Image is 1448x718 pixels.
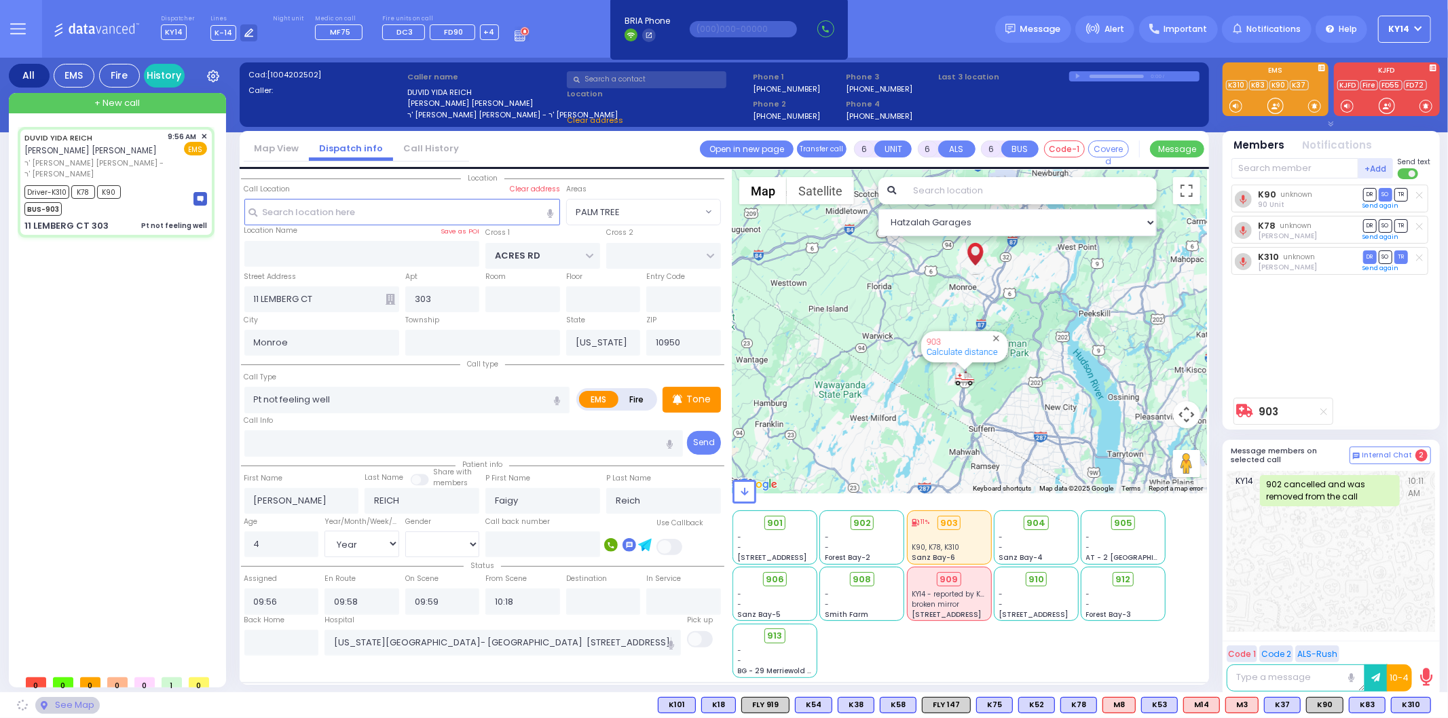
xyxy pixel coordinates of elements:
[485,473,530,484] label: P First Name
[738,645,742,656] span: -
[606,227,633,238] label: Cross 2
[999,599,1003,609] span: -
[71,185,95,199] span: K78
[168,132,197,142] span: 9:56 AM
[753,83,820,94] label: [PHONE_NUMBER]
[1088,140,1129,157] button: Covered
[134,677,155,687] span: 0
[244,573,278,584] label: Assigned
[999,542,1003,552] span: -
[701,697,736,713] div: BLS
[1225,697,1259,713] div: ALS
[658,697,696,713] div: BLS
[1363,202,1399,210] a: Send again
[927,337,941,347] a: 903
[656,518,703,529] label: Use Callback
[1391,697,1431,713] div: K310
[405,271,417,282] label: Apt
[767,516,783,530] span: 901
[1394,219,1408,232] span: TR
[1258,221,1276,231] a: K78
[846,111,913,121] label: [PHONE_NUMBER]
[963,237,987,278] div: DUVID YIDA REICH
[1259,407,1279,417] a: 903
[1258,252,1279,262] a: K310
[441,227,479,236] label: Save as POI
[405,315,439,326] label: Township
[768,629,783,643] span: 913
[738,552,807,563] span: [STREET_ADDRESS]
[927,347,998,357] a: Calculate distance
[880,697,916,713] div: BLS
[1001,140,1039,157] button: BUS
[189,677,209,687] span: 0
[99,64,140,88] div: Fire
[24,157,164,180] span: ר' [PERSON_NAME] [PERSON_NAME] - ר' [PERSON_NAME]
[1227,645,1257,662] button: Code 1
[566,315,585,326] label: State
[1264,697,1301,713] div: BLS
[1173,177,1200,204] button: Toggle fullscreen view
[825,609,868,620] span: Smith Farm
[1086,532,1090,542] span: -
[1260,475,1400,506] div: 902 cancelled and was removed from the call
[1226,80,1248,90] a: K310
[846,98,934,110] span: Phone 4
[999,552,1043,563] span: Sanz Bay-4
[566,184,587,195] label: Areas
[618,391,656,408] label: Fire
[700,140,794,157] a: Open in new page
[1363,264,1399,272] a: Send again
[912,609,981,620] span: [STREET_ADDRESS]
[1379,250,1392,263] span: SO
[1258,200,1284,210] span: 90 Unit
[738,656,742,666] span: -
[244,199,560,225] input: Search location here
[26,677,46,687] span: 0
[1236,475,1260,506] span: KY14
[1173,401,1200,428] button: Map camera controls
[1141,697,1178,713] div: K53
[1269,80,1288,90] a: K90
[1387,664,1412,692] button: 10-4
[393,142,469,155] a: Call History
[460,359,505,369] span: Call type
[94,96,140,110] span: + New call
[464,561,501,571] span: Status
[1281,189,1313,200] span: unknown
[646,573,681,584] label: In Service
[244,415,274,426] label: Call Info
[999,589,1003,599] span: -
[1086,599,1090,609] span: -
[567,115,623,126] span: Clear address
[1334,67,1440,77] label: KJFD
[1102,697,1136,713] div: ALS KJ
[1394,188,1408,201] span: TR
[1349,697,1386,713] div: K83
[658,697,696,713] div: K101
[201,131,207,143] span: ✕
[444,26,463,37] span: FD90
[24,132,92,143] a: DUVID YIDA REICH
[1358,158,1394,178] button: +Add
[1086,542,1090,552] span: -
[937,572,961,587] div: 909
[54,20,144,37] img: Logo
[485,227,510,238] label: Cross 1
[244,184,291,195] label: Call Location
[244,372,277,383] label: Call Type
[248,85,403,96] label: Caller:
[1102,697,1136,713] div: M8
[324,516,399,527] div: Year/Month/Week/Day
[1028,573,1044,586] span: 910
[484,26,495,37] span: +4
[1363,250,1377,263] span: DR
[244,615,285,626] label: Back Home
[407,109,562,121] label: ר' [PERSON_NAME] [PERSON_NAME] - ר' [PERSON_NAME]
[912,599,959,609] span: broken mirror
[825,589,829,599] span: -
[687,431,721,455] button: Send
[797,140,847,157] button: Transfer call
[838,697,874,713] div: BLS
[1290,80,1309,90] a: K37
